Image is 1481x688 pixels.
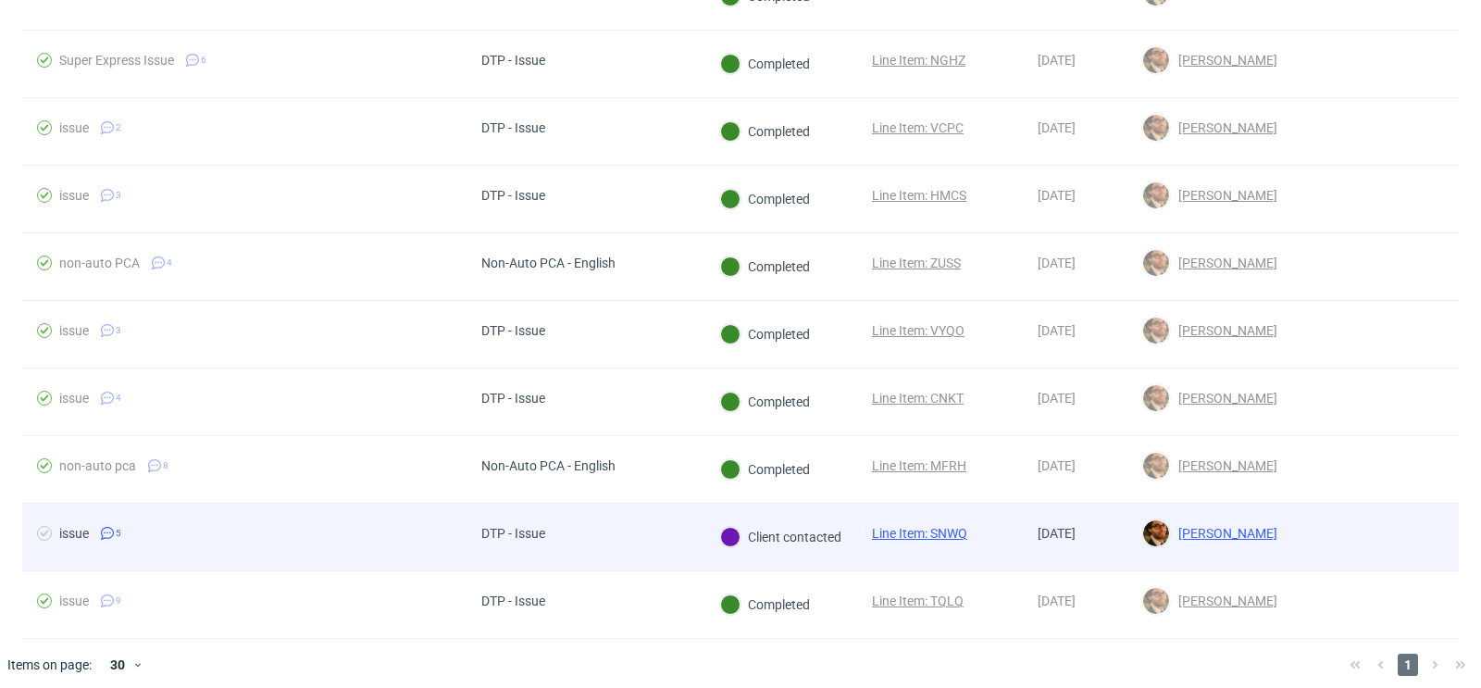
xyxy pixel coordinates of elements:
span: 2 [116,120,121,135]
a: Line Item: CNKT [872,391,964,406]
div: Completed [720,324,810,344]
img: Matteo Corsico [1143,385,1169,411]
span: [DATE] [1038,256,1076,270]
div: Completed [720,594,810,615]
span: [PERSON_NAME] [1171,526,1277,541]
span: [DATE] [1038,526,1076,541]
span: [DATE] [1038,391,1076,406]
div: DTP - Issue [481,526,545,541]
img: Matteo Corsico [1143,520,1169,546]
span: [PERSON_NAME] [1171,594,1277,608]
div: Completed [720,392,810,412]
div: Completed [720,459,810,480]
span: 5 [116,526,121,541]
a: Line Item: SNWQ [872,526,967,541]
div: non-auto pca [59,458,136,473]
span: 4 [167,256,172,270]
img: Matteo Corsico [1143,250,1169,276]
span: [PERSON_NAME] [1171,256,1277,270]
span: [DATE] [1038,458,1076,473]
span: 9 [116,594,121,608]
span: 1 [1398,654,1418,676]
a: Line Item: TQLQ [872,594,964,608]
div: issue [59,120,89,135]
div: non-auto PCA [59,256,140,270]
span: [PERSON_NAME] [1171,120,1277,135]
div: Super Express Issue [59,53,174,68]
div: Non-Auto PCA - English [481,458,616,473]
div: Completed [720,189,810,209]
span: Items on page: [7,656,92,674]
div: Client contacted [720,527,841,547]
div: issue [59,526,89,541]
div: Completed [720,256,810,277]
span: 8 [163,458,168,473]
div: DTP - Issue [481,53,545,68]
span: [DATE] [1038,120,1076,135]
div: DTP - Issue [481,594,545,608]
img: Matteo Corsico [1143,182,1169,208]
span: [PERSON_NAME] [1171,53,1277,68]
img: Matteo Corsico [1143,453,1169,479]
a: Line Item: HMCS [872,188,966,203]
span: [DATE] [1038,323,1076,338]
span: [PERSON_NAME] [1171,323,1277,338]
div: DTP - Issue [481,323,545,338]
div: DTP - Issue [481,120,545,135]
div: Non-Auto PCA - English [481,256,616,270]
div: Completed [720,54,810,74]
span: [DATE] [1038,188,1076,203]
span: 6 [201,53,206,68]
span: [DATE] [1038,53,1076,68]
span: [PERSON_NAME] [1171,391,1277,406]
span: [DATE] [1038,594,1076,608]
div: DTP - Issue [481,391,545,406]
span: 3 [116,323,121,338]
div: issue [59,391,89,406]
img: Matteo Corsico [1143,47,1169,73]
span: 4 [116,391,121,406]
div: DTP - Issue [481,188,545,203]
a: Line Item: NGHZ [872,53,965,68]
span: 3 [116,188,121,203]
a: Line Item: VCPC [872,120,964,135]
img: Matteo Corsico [1143,115,1169,141]
span: [PERSON_NAME] [1171,458,1277,473]
div: Completed [720,121,810,142]
a: Line Item: VYQO [872,323,965,338]
a: Line Item: MFRH [872,458,966,473]
img: Matteo Corsico [1143,318,1169,344]
a: Line Item: ZUSS [872,256,961,270]
div: issue [59,188,89,203]
span: [PERSON_NAME] [1171,188,1277,203]
img: Matteo Corsico [1143,588,1169,614]
div: 30 [99,652,132,678]
div: issue [59,594,89,608]
div: issue [59,323,89,338]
